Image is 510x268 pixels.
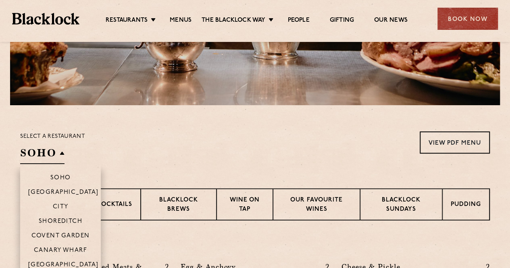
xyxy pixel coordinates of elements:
[39,218,83,226] p: Shoreditch
[12,13,79,24] img: BL_Textured_Logo-footer-cropped.svg
[281,196,351,215] p: Our favourite wines
[374,17,408,25] a: Our News
[96,200,132,210] p: Cocktails
[20,241,490,251] h3: Pre Chop Bites
[287,17,309,25] a: People
[20,131,85,142] p: Select a restaurant
[330,17,354,25] a: Gifting
[106,17,148,25] a: Restaurants
[149,196,208,215] p: Blacklock Brews
[28,189,99,197] p: [GEOGRAPHIC_DATA]
[31,233,90,241] p: Covent Garden
[202,17,265,25] a: The Blacklock Way
[451,200,481,210] p: Pudding
[34,247,87,255] p: Canary Wharf
[53,204,69,212] p: City
[225,196,264,215] p: Wine on Tap
[20,146,65,164] h2: SOHO
[50,175,71,183] p: Soho
[437,8,498,30] div: Book Now
[420,131,490,154] a: View PDF Menu
[170,17,192,25] a: Menus
[368,196,434,215] p: Blacklock Sundays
